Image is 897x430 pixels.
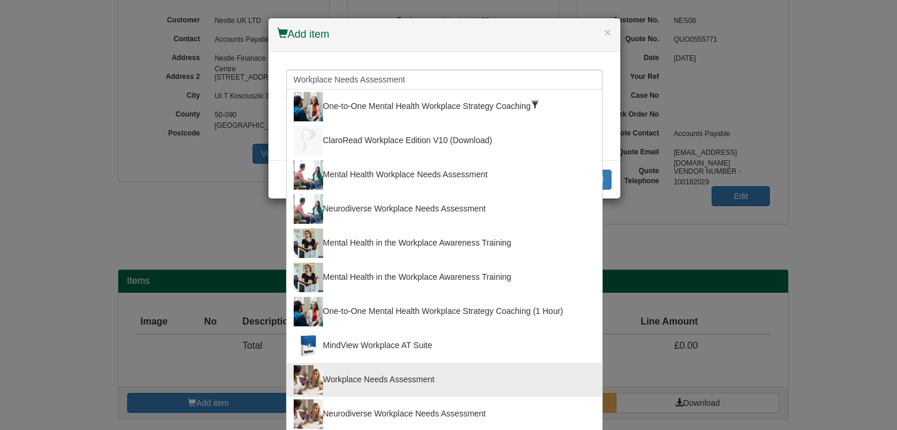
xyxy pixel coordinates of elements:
img: mindvie-suite-01.jpg [294,331,323,360]
img: mental-health-workplace-needs-assessment.jpg [294,160,323,190]
div: Workplace Needs Assessment [294,365,595,395]
img: mental-health-workplace-strategy-coaching.jpg [294,92,323,121]
img: workplace-needs-assessments.jpg [294,399,323,429]
div: Neurodiverse Workplace Needs Assessment [294,399,595,429]
img: mental-health-workplace-needs-assessment.jpg [294,194,323,224]
div: Mental Health in the Workplace Awareness Training [294,229,595,258]
img: no_selection [294,126,323,156]
input: Search for a product [286,70,603,90]
div: ClaroRead Workplace Edition V10 (Download) [294,126,595,156]
div: Mental Health Workplace Needs Assessment [294,160,595,190]
img: mental-health-workplace-strategy-coaching_1.jpg [294,297,323,326]
img: mental-health-in-the-workplace-awareness-training_1.jpg [294,229,323,258]
div: Neurodiverse Workplace Needs Assessment [294,194,595,224]
img: workplace-needs-assessments.jpg [294,365,323,395]
img: mental-health-in-the-workplace-awareness-training_1.jpg [294,263,323,292]
div: MindView Workplace AT Suite [294,331,595,360]
div: Mental Health in the Workplace Awareness Training [294,263,595,292]
button: × [604,26,611,38]
div: One-to-One Mental Health Workplace Strategy Coaching (1 Hour) [294,297,595,326]
div: One-to-One Mental Health Workplace Strategy Coaching [294,92,595,121]
h4: Add item [277,27,612,42]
